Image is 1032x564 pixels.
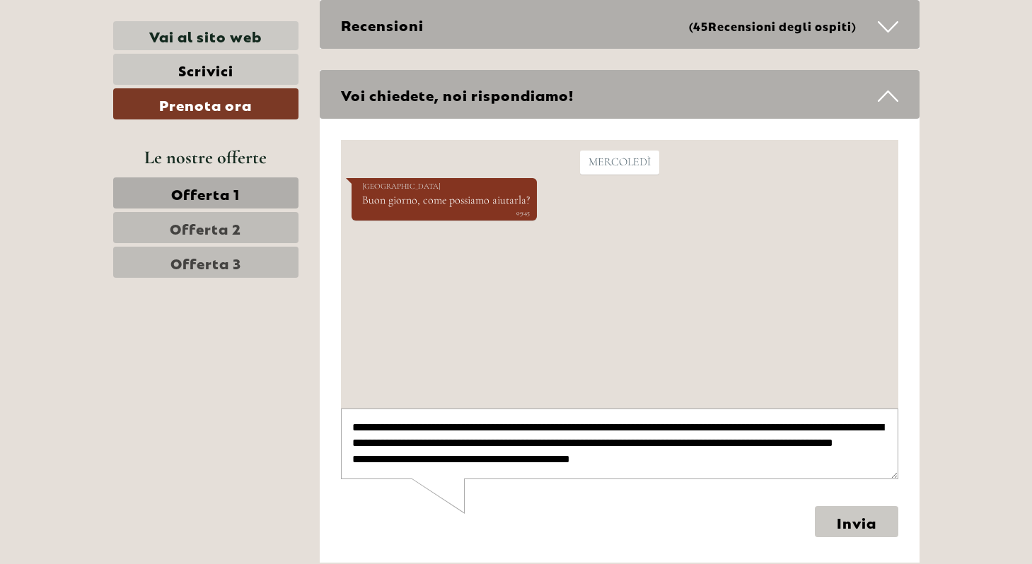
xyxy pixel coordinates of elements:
span: Recensioni degli ospiti [708,18,852,34]
button: Invia [474,366,557,397]
div: Voi chiedete, noi rispondiamo! [320,70,920,119]
a: Scrivici [113,54,298,85]
a: Prenota ora [113,88,298,119]
small: (45 ) [689,18,857,34]
div: mercoledì [239,11,318,35]
a: Vai al sito web [113,21,298,50]
div: [GEOGRAPHIC_DATA] [21,41,189,52]
span: Offerta 3 [170,252,241,272]
div: Le nostre offerte [113,144,298,170]
div: Buon giorno, come possiamo aiutarla? [11,38,196,81]
small: 09:45 [21,69,189,78]
span: Offerta 1 [171,183,240,203]
span: Offerta 2 [170,218,241,237]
